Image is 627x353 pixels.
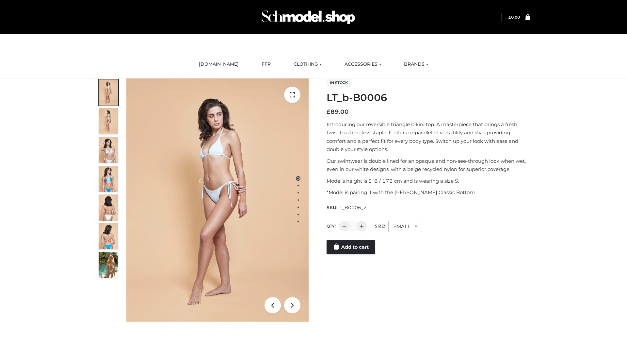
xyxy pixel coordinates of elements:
[399,57,433,72] a: BRANDS
[337,205,367,210] span: LT_B0006_2
[327,120,530,154] p: Introducing our reversible triangle bikini top. A masterpiece that brings a fresh twist to a time...
[508,15,520,20] a: £0.00
[99,223,118,249] img: ArielClassicBikiniTop_CloudNine_AzureSky_OW114ECO_8-scaled.jpg
[259,4,357,30] img: Schmodel Admin 964
[327,108,349,115] bdi: 89.00
[99,166,118,192] img: ArielClassicBikiniTop_CloudNine_AzureSky_OW114ECO_4-scaled.jpg
[99,79,118,106] img: ArielClassicBikiniTop_CloudNine_AzureSky_OW114ECO_1-scaled.jpg
[327,177,530,185] p: Model’s height is 5 ‘8 / 173 cm and is wearing a size S.
[257,57,276,72] a: FFP
[327,224,336,228] label: QTY:
[126,78,309,322] img: LT_b-B0006
[99,252,118,278] img: Arieltop_CloudNine_AzureSky2.jpg
[340,57,386,72] a: ACCESSORIES
[375,224,385,228] label: Size:
[327,204,367,211] span: SKU:
[289,57,327,72] a: CLOTHING
[194,57,244,72] a: [DOMAIN_NAME]
[327,188,530,197] p: *Model is pairing it with the [PERSON_NAME] Classic Bottom
[327,79,351,87] span: In stock
[508,15,520,20] bdi: 0.00
[327,240,375,254] a: Add to cart
[327,92,530,104] h1: LT_b-B0006
[99,108,118,134] img: ArielClassicBikiniTop_CloudNine_AzureSky_OW114ECO_2-scaled.jpg
[327,157,530,174] p: Our swimwear is double lined for an opaque and non-see-through look when wet, even in our white d...
[327,108,330,115] span: £
[508,15,511,20] span: £
[99,194,118,221] img: ArielClassicBikiniTop_CloudNine_AzureSky_OW114ECO_7-scaled.jpg
[388,221,422,232] div: SMALL
[99,137,118,163] img: ArielClassicBikiniTop_CloudNine_AzureSky_OW114ECO_3-scaled.jpg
